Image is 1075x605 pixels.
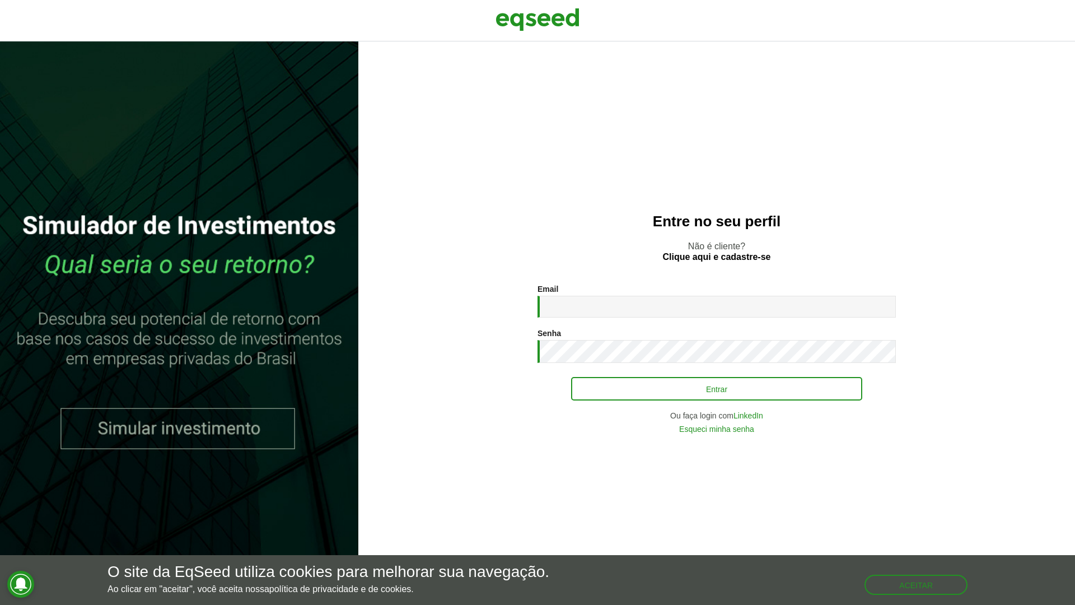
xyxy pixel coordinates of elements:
a: política de privacidade e de cookies [269,585,412,594]
button: Entrar [571,377,862,401]
h2: Entre no seu perfil [381,213,1053,230]
div: Ou faça login com [537,412,896,420]
a: Esqueci minha senha [679,425,754,433]
p: Ao clicar em "aceitar", você aceita nossa . [107,584,549,594]
img: EqSeed Logo [496,6,579,34]
p: Não é cliente? [381,241,1053,262]
a: Clique aqui e cadastre-se [663,253,771,262]
label: Senha [537,329,561,337]
a: LinkedIn [733,412,763,420]
label: Email [537,285,558,293]
h5: O site da EqSeed utiliza cookies para melhorar sua navegação. [107,564,549,581]
button: Aceitar [864,575,968,595]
